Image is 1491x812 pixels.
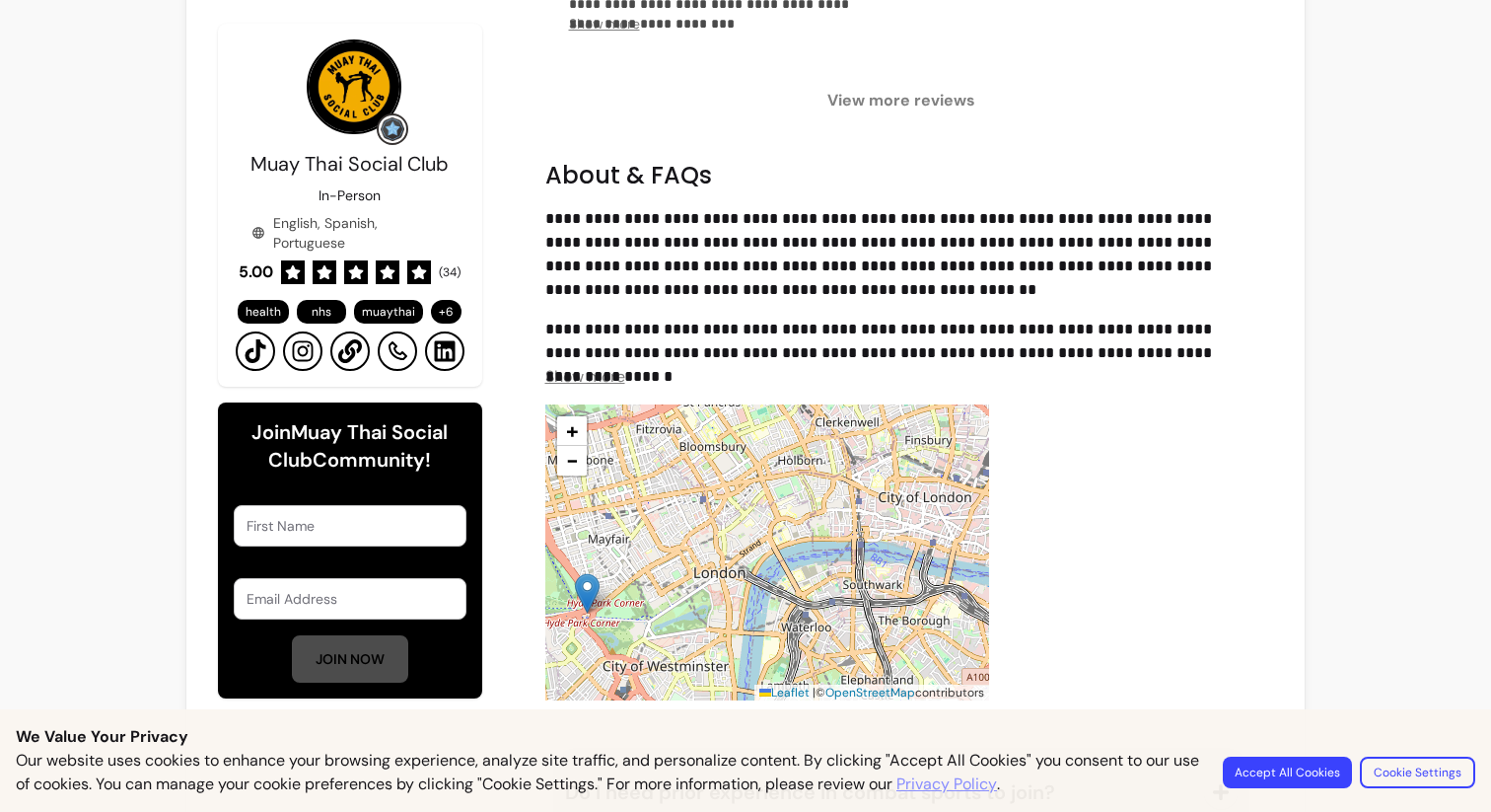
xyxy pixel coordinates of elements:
button: Cookie Settings [1360,757,1475,788]
span: 5.00 [239,260,273,284]
span: muaythai [362,304,415,320]
div: © contributors [754,685,989,701]
h6: Join Muay Thai Social Club Community! [234,418,466,474]
span: | [813,685,816,701]
p: We Value Your Privacy [16,725,1475,749]
img: Grow [381,117,404,141]
span: health [246,304,281,320]
span: ( 34 ) [439,264,461,280]
h2: About & FAQs [545,160,1258,191]
button: Accept All Cookies [1223,757,1352,788]
span: − [566,446,579,475]
div: English, Spanish, Portuguese [251,213,449,253]
a: OpenStreetMap [825,685,915,701]
span: + 6 [435,304,458,320]
input: Email Address [247,589,454,609]
p: Our website uses cookies to enhance your browsing experience, analyze site traffic, and personali... [16,749,1199,796]
span: View more reviews [545,89,1258,112]
p: In-Person [319,185,381,205]
span: Muay Thai Social Club [250,151,449,177]
img: Provider image [307,39,401,134]
a: Privacy Policy [896,773,997,796]
span: nhs [312,304,331,320]
a: Zoom in [557,416,587,446]
a: Zoom out [557,446,587,476]
a: Leaflet [759,685,810,701]
span: + [566,416,579,445]
img: Muay Thai Social Club [575,573,600,614]
input: First Name [247,516,454,536]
